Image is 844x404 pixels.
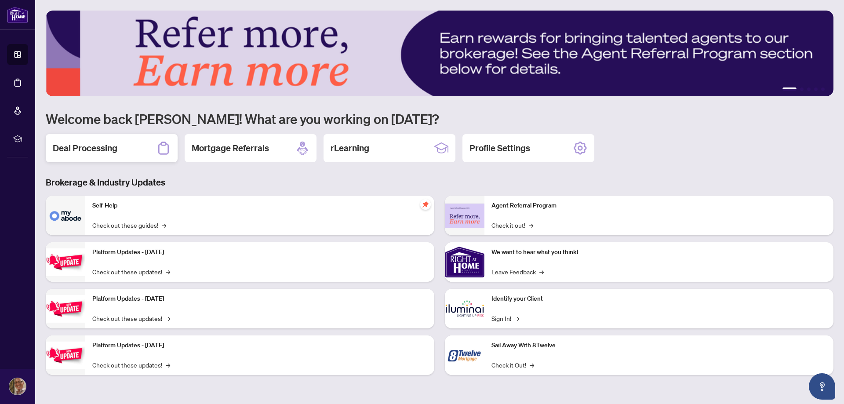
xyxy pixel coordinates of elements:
[46,342,85,369] img: Platform Updates - June 23, 2025
[491,267,544,277] a: Leave Feedback→
[469,142,530,154] h2: Profile Settings
[491,220,533,230] a: Check it out!→
[529,220,533,230] span: →
[46,176,833,189] h3: Brokerage & Industry Updates
[92,341,427,350] p: Platform Updates - [DATE]
[162,220,166,230] span: →
[814,87,818,91] button: 4
[445,289,484,328] img: Identify your Client
[92,220,166,230] a: Check out these guides!→
[192,142,269,154] h2: Mortgage Referrals
[7,7,28,23] img: logo
[491,360,534,370] a: Check it Out!→
[491,247,826,257] p: We want to hear what you think!
[46,110,833,127] h1: Welcome back [PERSON_NAME]! What are you working on [DATE]?
[420,199,431,210] span: pushpin
[166,267,170,277] span: →
[92,313,170,323] a: Check out these updates!→
[92,267,170,277] a: Check out these updates!→
[92,247,427,257] p: Platform Updates - [DATE]
[46,248,85,276] img: Platform Updates - July 21, 2025
[46,11,833,96] img: Slide 0
[491,294,826,304] p: Identify your Client
[809,373,835,400] button: Open asap
[166,360,170,370] span: →
[331,142,369,154] h2: rLearning
[539,267,544,277] span: →
[46,196,85,235] img: Self-Help
[515,313,519,323] span: →
[9,378,26,395] img: Profile Icon
[800,87,804,91] button: 2
[782,87,797,91] button: 1
[491,201,826,211] p: Agent Referral Program
[92,294,427,304] p: Platform Updates - [DATE]
[92,201,427,211] p: Self-Help
[491,341,826,350] p: Sail Away With 8Twelve
[445,335,484,375] img: Sail Away With 8Twelve
[445,204,484,228] img: Agent Referral Program
[491,313,519,323] a: Sign In!→
[53,142,117,154] h2: Deal Processing
[530,360,534,370] span: →
[807,87,811,91] button: 3
[46,295,85,323] img: Platform Updates - July 8, 2025
[166,313,170,323] span: →
[821,87,825,91] button: 5
[445,242,484,282] img: We want to hear what you think!
[92,360,170,370] a: Check out these updates!→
